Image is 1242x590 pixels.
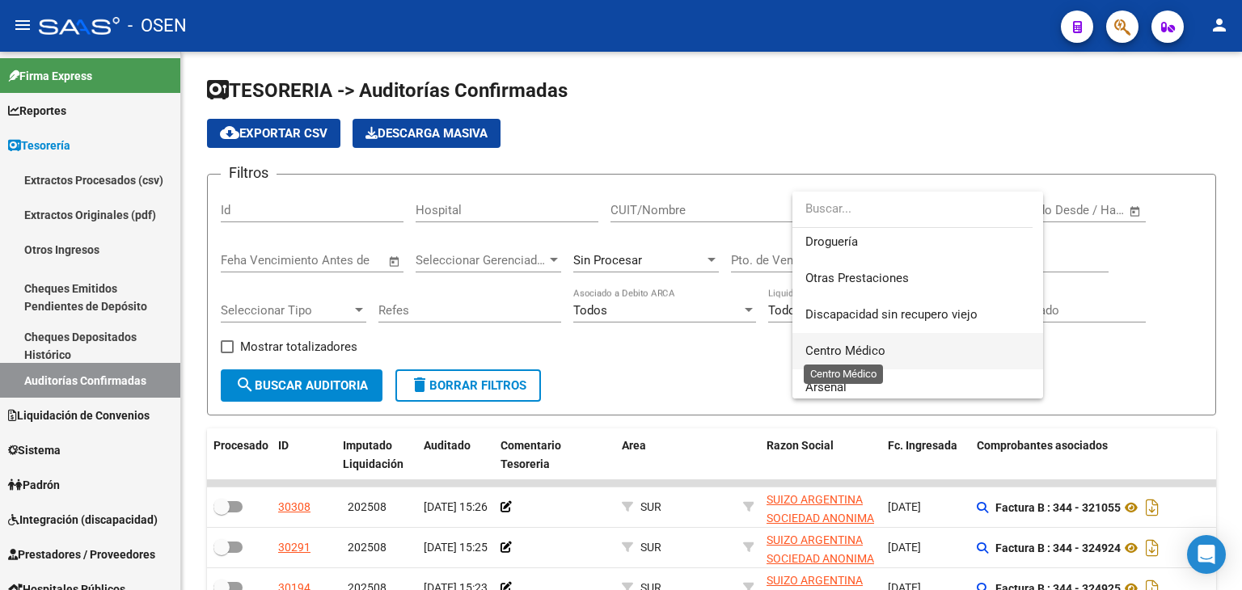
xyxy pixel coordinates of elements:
[1187,535,1226,574] div: Open Intercom Messenger
[805,380,847,394] span: Arsenal
[805,234,858,249] span: Droguería
[805,271,909,285] span: Otras Prestaciones
[805,343,885,358] span: Centro Médico
[805,307,978,322] span: Discapacidad sin recupero viejo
